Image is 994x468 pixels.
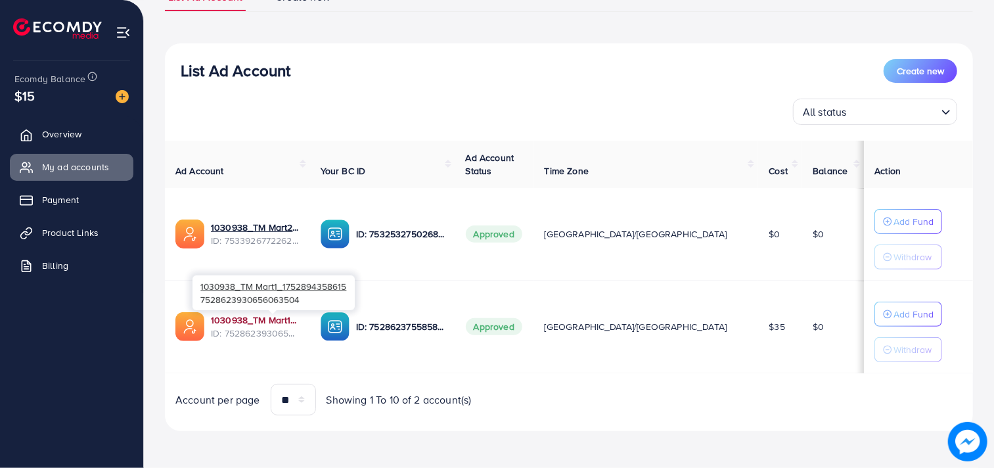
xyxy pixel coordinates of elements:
button: Add Fund [874,209,942,234]
button: Create new [884,59,957,83]
span: Create new [897,64,944,78]
span: ID: 7528623930656063504 [211,327,300,340]
span: Overview [42,128,81,141]
p: ID: 7528623755858362384 [356,319,445,335]
p: Add Fund [893,306,934,322]
span: $15 [14,86,35,105]
span: Approved [466,318,522,335]
input: Search for option [851,100,936,122]
div: <span class='underline'>1030938_TM Mart2_1754129054300</span></br>7533926772262469649 [211,221,300,248]
span: Product Links [42,226,99,239]
span: [GEOGRAPHIC_DATA]/[GEOGRAPHIC_DATA] [545,320,727,333]
h3: List Ad Account [181,61,290,80]
p: ID: 7532532750268596241 [356,226,445,242]
span: Cost [769,164,788,177]
span: $0 [769,227,780,241]
img: ic-ba-acc.ded83a64.svg [321,312,350,341]
img: ic-ads-acc.e4c84228.svg [175,220,204,248]
span: All status [800,103,849,122]
button: Withdraw [874,245,942,269]
span: Ad Account Status [466,151,514,177]
button: Add Fund [874,302,942,327]
span: Account per page [175,392,260,408]
p: Withdraw [893,342,932,358]
img: menu [116,25,131,40]
img: ic-ads-acc.e4c84228.svg [175,312,204,341]
button: Withdraw [874,337,942,362]
div: 7528623930656063504 [192,275,355,310]
span: Your BC ID [321,164,366,177]
a: Billing [10,252,133,279]
div: Search for option [793,99,957,125]
img: image [948,422,987,461]
span: Balance [813,164,847,177]
span: $35 [769,320,784,333]
span: My ad accounts [42,160,109,174]
span: ID: 7533926772262469649 [211,234,300,247]
a: Product Links [10,220,133,246]
span: Showing 1 To 10 of 2 account(s) [327,392,472,408]
span: $0 [813,320,824,333]
a: 1030938_TM Mart1_1752894358615 [211,314,300,327]
img: logo [13,18,102,39]
span: Action [874,164,901,177]
p: Add Fund [893,214,934,229]
span: Payment [42,193,79,206]
p: Withdraw [893,249,932,265]
img: image [116,90,129,103]
span: Billing [42,259,68,272]
span: Approved [466,225,522,243]
a: My ad accounts [10,154,133,180]
a: Payment [10,187,133,213]
span: Ecomdy Balance [14,72,85,85]
img: ic-ba-acc.ded83a64.svg [321,220,350,248]
span: [GEOGRAPHIC_DATA]/[GEOGRAPHIC_DATA] [545,227,727,241]
span: Ad Account [175,164,224,177]
a: Overview [10,121,133,147]
a: 1030938_TM Mart2_1754129054300 [211,221,300,234]
span: Time Zone [545,164,589,177]
span: 1030938_TM Mart1_1752894358615 [200,280,346,292]
span: $0 [813,227,824,241]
